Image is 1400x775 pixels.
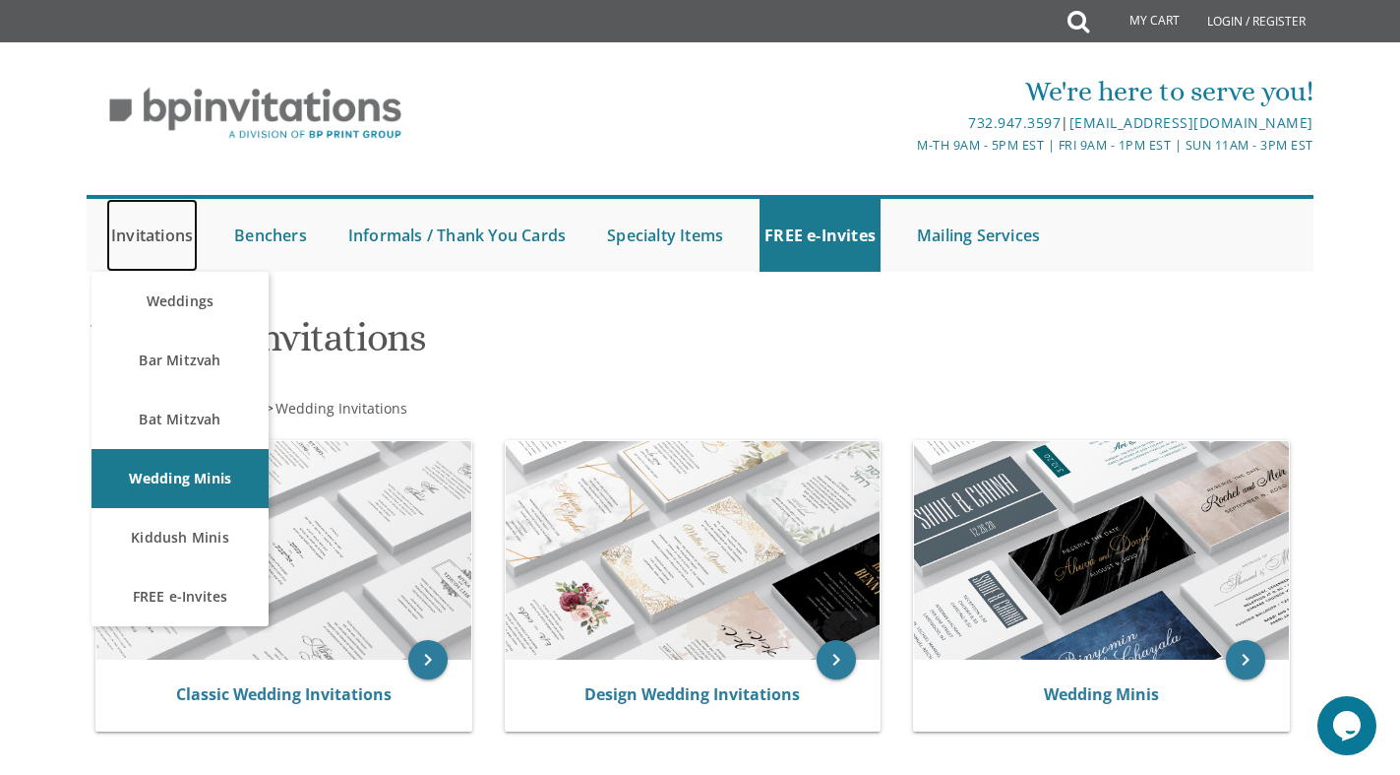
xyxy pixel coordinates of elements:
[91,449,269,508] a: Wedding Minis
[497,111,1313,135] div: |
[1087,2,1193,41] a: My Cart
[1226,640,1265,679] a: keyboard_arrow_right
[602,199,728,272] a: Specialty Items
[96,441,471,660] img: Classic Wedding Invitations
[275,399,407,418] span: Wedding Invitations
[91,331,269,390] a: Bar Mitzvah
[229,199,312,272] a: Benchers
[176,683,392,705] a: Classic Wedding Invitations
[106,199,198,272] a: Invitations
[912,199,1045,272] a: Mailing Services
[91,390,269,449] a: Bat Mitzvah
[91,567,269,626] a: FREE e-Invites
[506,441,881,660] img: Design Wedding Invitations
[497,72,1313,111] div: We're here to serve you!
[91,316,893,374] h1: Wedding Invitations
[87,73,424,155] img: BP Invitation Loft
[87,399,700,419] div: :
[968,113,1061,132] a: 732.947.3597
[91,508,269,567] a: Kiddush Minis
[1317,696,1380,755] iframe: chat widget
[91,272,269,331] a: Weddings
[760,199,881,272] a: FREE e-Invites
[343,199,571,272] a: Informals / Thank You Cards
[274,399,407,418] a: Wedding Invitations
[817,640,856,679] a: keyboard_arrow_right
[408,640,448,679] a: keyboard_arrow_right
[914,441,1289,660] img: Wedding Minis
[497,135,1313,156] div: M-Th 9am - 5pm EST | Fri 9am - 1pm EST | Sun 11am - 3pm EST
[1069,113,1313,132] a: [EMAIL_ADDRESS][DOMAIN_NAME]
[584,683,800,705] a: Design Wedding Invitations
[266,399,407,418] span: >
[1044,683,1159,705] a: Wedding Minis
